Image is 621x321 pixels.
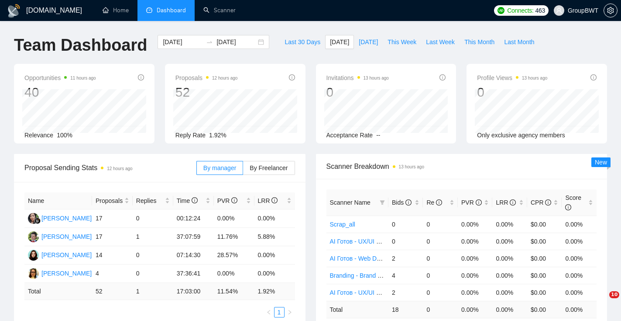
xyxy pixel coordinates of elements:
[562,301,597,318] td: 0.00 %
[34,218,41,224] img: gigradar-bm.png
[177,197,198,204] span: Time
[458,301,493,318] td: 0.00 %
[492,267,527,284] td: 0.00%
[28,231,39,242] img: AS
[28,213,39,224] img: SN
[388,233,423,250] td: 0
[133,192,173,209] th: Replies
[330,37,349,47] span: [DATE]
[24,283,92,300] td: Total
[423,233,458,250] td: 0
[14,35,147,56] h1: Team Dashboard
[214,283,254,300] td: 11.54 %
[173,209,214,228] td: 00:12:24
[133,283,173,300] td: 1
[392,199,412,206] span: Bids
[591,291,612,312] iframe: Intercom live chat
[436,199,442,206] span: info-circle
[216,37,256,47] input: End date
[330,238,395,245] a: AI Готов - UX/UI Design
[173,228,214,246] td: 37:07:59
[527,250,562,267] td: $0.00
[212,76,237,80] time: 12 hours ago
[24,162,196,173] span: Proposal Sending Stats
[423,284,458,301] td: 0
[426,199,442,206] span: Re
[330,199,371,206] span: Scanner Name
[604,7,618,14] a: setting
[24,132,53,139] span: Relevance
[280,35,325,49] button: Last 30 Days
[271,197,278,203] span: info-circle
[28,268,39,279] img: OL
[264,307,274,318] button: left
[264,307,274,318] li: Previous Page
[545,199,551,206] span: info-circle
[70,76,96,80] time: 11 hours ago
[285,307,295,318] button: right
[330,289,401,296] a: AI Готов - UX/UI Designer
[376,132,380,139] span: --
[24,192,92,209] th: Name
[133,209,173,228] td: 0
[24,73,96,83] span: Opportunities
[405,199,412,206] span: info-circle
[388,37,416,47] span: This Week
[274,307,284,317] a: 1
[492,216,527,233] td: 0.00%
[510,199,516,206] span: info-circle
[330,272,398,279] a: Branding - Brand Identity
[28,251,92,258] a: SK[PERSON_NAME]
[96,196,123,206] span: Proposals
[285,307,295,318] li: Next Page
[175,132,206,139] span: Reply Rate
[133,246,173,265] td: 0
[214,228,254,246] td: 11.76%
[175,73,238,83] span: Proposals
[57,132,72,139] span: 100%
[499,35,539,49] button: Last Month
[388,267,423,284] td: 4
[388,301,423,318] td: 18
[28,214,92,221] a: SN[PERSON_NAME]
[565,194,581,211] span: Score
[504,37,534,47] span: Last Month
[266,310,271,315] span: left
[326,161,597,172] span: Scanner Breakdown
[380,200,385,205] span: filter
[231,197,237,203] span: info-circle
[609,291,619,298] span: 10
[325,35,354,49] button: [DATE]
[173,265,214,283] td: 37:36:41
[458,284,493,301] td: 0.00%
[477,84,547,101] div: 0
[103,7,129,14] a: homeHome
[562,250,597,267] td: 0.00%
[175,84,238,101] div: 52
[92,228,133,246] td: 17
[214,246,254,265] td: 28.57%
[388,250,423,267] td: 2
[458,250,493,267] td: 0.00%
[254,265,295,283] td: 0.00%
[133,228,173,246] td: 1
[92,246,133,265] td: 14
[206,38,213,45] span: to
[138,74,144,80] span: info-circle
[388,284,423,301] td: 2
[492,233,527,250] td: 0.00%
[326,301,388,318] td: Total
[458,233,493,250] td: 0.00%
[426,37,455,47] span: Last Week
[399,164,424,169] time: 13 hours ago
[604,3,618,17] button: setting
[107,166,132,171] time: 12 hours ago
[274,307,285,318] li: 1
[254,228,295,246] td: 5.88%
[535,6,545,15] span: 463
[522,76,547,80] time: 13 hours ago
[133,265,173,283] td: 0
[250,164,288,171] span: By Freelancer
[330,255,475,262] a: AI Готов - Web Design Intermediate минус Developer
[464,37,494,47] span: This Month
